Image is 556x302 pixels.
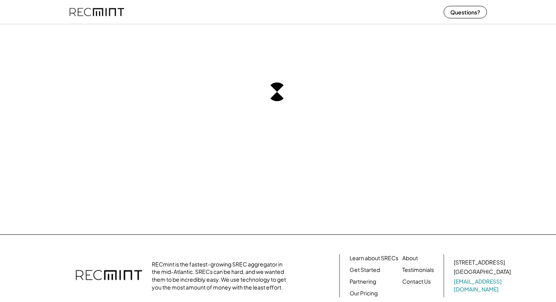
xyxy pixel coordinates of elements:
a: Get Started [350,266,380,274]
a: Partnering [350,278,376,286]
a: [EMAIL_ADDRESS][DOMAIN_NAME] [454,278,512,293]
a: Contact Us [402,278,431,286]
img: recmint-logotype%403x%20%281%29.jpeg [69,2,124,22]
div: RECmint is the fastest-growing SREC aggregator in the mid-Atlantic. SRECs can be hard, and we wan... [152,261,290,291]
img: recmint-logotype%403x.png [76,262,142,289]
a: Our Pricing [350,289,378,297]
a: About [402,254,418,262]
a: Learn about SRECs [350,254,398,262]
div: [GEOGRAPHIC_DATA] [454,268,511,276]
a: Testimonials [402,266,434,274]
div: [STREET_ADDRESS] [454,259,505,266]
button: Questions? [444,6,487,18]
